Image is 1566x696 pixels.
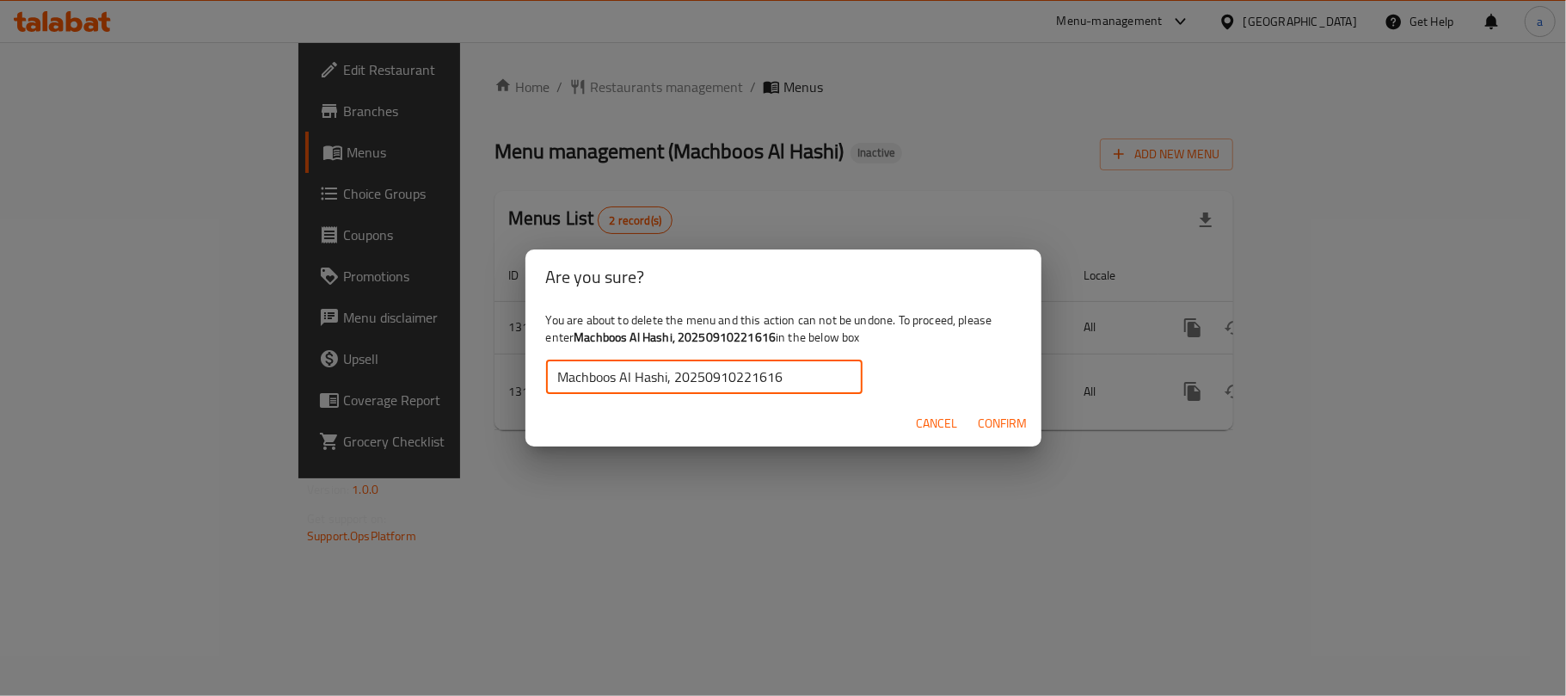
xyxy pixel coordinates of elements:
button: Cancel [910,408,965,440]
span: Cancel [917,413,958,434]
b: Machboos Al Hashi, 20250910221616 [574,326,776,348]
h2: Are you sure? [546,263,1021,291]
button: Confirm [972,408,1035,440]
span: Confirm [979,413,1028,434]
div: You are about to delete the menu and this action can not be undone. To proceed, please enter in t... [525,305,1041,401]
